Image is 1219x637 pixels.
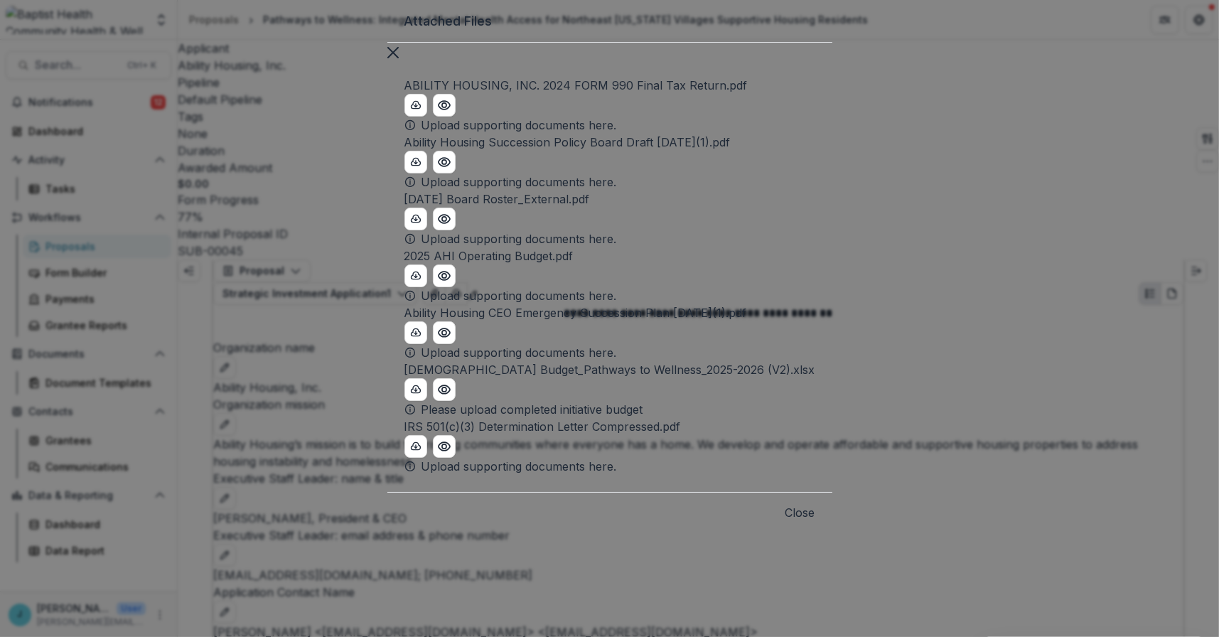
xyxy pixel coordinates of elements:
[433,378,456,401] button: Preview Baptist Budget_Pathways to Wellness_2025-2026 (V2).xlsx
[433,151,456,173] button: Preview Ability Housing Succession Policy Board Draft July 2025(1).pdf
[785,504,815,521] button: Close
[404,264,427,287] button: download-button
[404,77,748,94] p: ABILITY HOUSING, INC. 2024 FORM 990 Final Tax Return.pdf
[387,43,399,60] button: Close
[404,361,815,378] p: [DEMOGRAPHIC_DATA] Budget_Pathways to Wellness_2025-2026 (V2).xlsx
[421,458,617,475] p: Upload supporting documents here.
[404,94,427,117] button: download-button
[404,208,427,230] button: download-button
[404,151,427,173] button: download-button
[433,264,456,287] button: Preview 2025 AHI Operating Budget.pdf
[421,173,617,191] p: Upload supporting documents here.
[404,418,681,435] p: IRS 501(c)(3) Determination Letter Compressed.pdf
[421,230,617,247] p: Upload supporting documents here.
[421,117,617,134] p: Upload supporting documents here.
[404,435,427,458] button: download-button
[404,191,590,208] p: [DATE] Board Roster_External.pdf
[433,321,456,344] button: Preview Ability Housing CEO Emergency Succession Plan June 2025(1).pdf
[404,247,574,264] p: 2025 AHI Operating Budget.pdf
[404,304,747,321] p: Ability Housing CEO Emergency Succession Plan [DATE](1).pdf
[421,287,617,304] p: Upload supporting documents here.
[404,321,427,344] button: download-button
[404,378,427,401] button: download-button
[433,208,456,230] button: Preview 2025.07.30 Board Roster_External.pdf
[404,134,731,151] p: Ability Housing Succession Policy Board Draft [DATE](1).pdf
[421,401,643,418] p: Please upload completed initiative budget
[433,435,456,458] button: Preview IRS 501(c)(3) Determination Letter Compressed.pdf
[421,344,617,361] p: Upload supporting documents here.
[433,94,456,117] button: Preview ABILITY HOUSING, INC. 2024 FORM 990 Final Tax Return.pdf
